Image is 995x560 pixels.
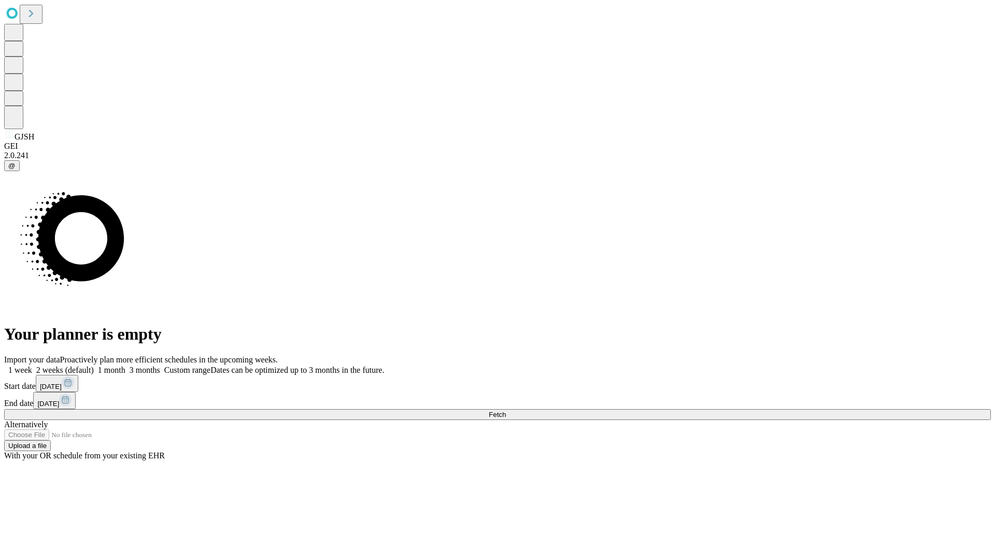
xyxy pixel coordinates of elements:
span: Alternatively [4,420,48,429]
button: [DATE] [33,392,76,409]
span: 1 week [8,366,32,374]
button: [DATE] [36,375,78,392]
span: @ [8,162,16,170]
span: 3 months [130,366,160,374]
span: Fetch [489,411,506,418]
span: Import your data [4,355,60,364]
span: Proactively plan more efficient schedules in the upcoming weeks. [60,355,278,364]
div: GEI [4,142,991,151]
button: Fetch [4,409,991,420]
div: Start date [4,375,991,392]
span: Custom range [164,366,210,374]
button: Upload a file [4,440,51,451]
h1: Your planner is empty [4,325,991,344]
span: GJSH [15,132,34,141]
div: 2.0.241 [4,151,991,160]
span: [DATE] [37,400,59,408]
div: End date [4,392,991,409]
span: [DATE] [40,383,62,390]
span: 1 month [98,366,125,374]
span: 2 weeks (default) [36,366,94,374]
span: With your OR schedule from your existing EHR [4,451,165,460]
span: Dates can be optimized up to 3 months in the future. [210,366,384,374]
button: @ [4,160,20,171]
